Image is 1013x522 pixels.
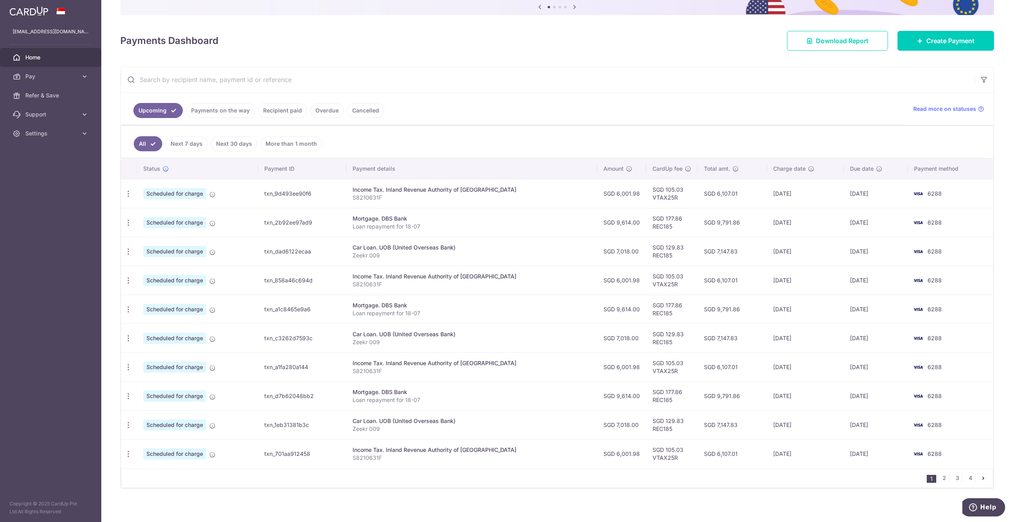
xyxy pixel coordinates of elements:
[353,194,591,202] p: S8210631F
[143,391,206,402] span: Scheduled for charge
[773,165,806,173] span: Charge date
[597,439,646,468] td: SGD 6,001.98
[18,6,34,13] span: Help
[844,266,908,295] td: [DATE]
[258,295,346,324] td: txn_a1c8465e9a6
[597,237,646,266] td: SGD 7,018.00
[143,419,206,431] span: Scheduled for charge
[698,324,767,352] td: SGD 7,147.83
[258,237,346,266] td: txn_dad6122ecaa
[353,367,591,375] p: S8210631F
[928,277,942,284] span: 6288
[928,248,942,255] span: 6288
[353,425,591,433] p: Zeekr 009
[767,179,843,208] td: [DATE]
[260,136,322,151] a: More than 1 month
[646,295,698,324] td: SGD 177.86 REC185
[258,381,346,410] td: txn_d7b62048bb2
[597,208,646,237] td: SGD 9,614.00
[133,103,183,118] a: Upcoming
[844,410,908,439] td: [DATE]
[597,352,646,381] td: SGD 6,001.98
[258,410,346,439] td: txn_1eb31381b3c
[913,105,976,113] span: Read more on statuses
[353,244,591,251] div: Car Loan. UOB (United Overseas Bank)
[927,469,993,488] nav: pager
[910,449,926,459] img: Bank Card
[646,266,698,295] td: SGD 105.03 VTAX25R
[908,158,993,179] th: Payment method
[143,246,206,257] span: Scheduled for charge
[353,223,591,231] p: Loan repayment for 18-07
[143,362,206,373] span: Scheduled for charge
[816,36,869,46] span: Download Report
[353,338,591,346] p: Zeekr 009
[353,301,591,309] div: Mortgage. DBS Bank
[143,448,206,459] span: Scheduled for charge
[143,165,160,173] span: Status
[844,381,908,410] td: [DATE]
[952,473,962,483] a: 3
[597,381,646,410] td: SGD 9,614.00
[850,165,874,173] span: Due date
[353,215,591,223] div: Mortgage. DBS Bank
[698,295,767,324] td: SGD 9,791.86
[844,295,908,324] td: [DATE]
[120,34,218,48] h4: Payments Dashboard
[767,237,843,266] td: [DATE]
[353,186,591,194] div: Income Tax. Inland Revenue Authority of [GEOGRAPHIC_DATA]
[353,251,591,259] p: Zeekr 009
[844,208,908,237] td: [DATE]
[928,335,942,341] span: 6288
[143,304,206,315] span: Scheduled for charge
[928,219,942,226] span: 6288
[134,136,162,151] a: All
[143,333,206,344] span: Scheduled for charge
[910,247,926,256] img: Bank Card
[698,352,767,381] td: SGD 6,107.01
[25,130,78,137] span: Settings
[258,352,346,381] td: txn_a1fa280a144
[646,439,698,468] td: SGD 105.03 VTAX25R
[962,498,1005,518] iframe: Opens a widget where you can find more information
[698,208,767,237] td: SGD 9,791.86
[25,53,78,61] span: Home
[767,208,843,237] td: [DATE]
[258,266,346,295] td: txn_858a46c694d
[646,352,698,381] td: SGD 105.03 VTAX25R
[646,410,698,439] td: SGD 129.83 REC185
[646,208,698,237] td: SGD 177.86 REC185
[646,237,698,266] td: SGD 129.83 REC185
[9,6,48,16] img: CardUp
[353,330,591,338] div: Car Loan. UOB (United Overseas Bank)
[767,381,843,410] td: [DATE]
[910,218,926,227] img: Bank Card
[698,439,767,468] td: SGD 6,107.01
[310,103,344,118] a: Overdue
[927,475,936,483] li: 1
[353,272,591,280] div: Income Tax. Inland Revenue Authority of [GEOGRAPHIC_DATA]
[928,421,942,428] span: 6288
[353,359,591,367] div: Income Tax. Inland Revenue Authority of [GEOGRAPHIC_DATA]
[910,276,926,285] img: Bank Card
[186,103,255,118] a: Payments on the way
[767,295,843,324] td: [DATE]
[910,420,926,430] img: Bank Card
[767,266,843,295] td: [DATE]
[258,103,307,118] a: Recipient paid
[928,450,942,457] span: 6288
[603,165,624,173] span: Amount
[646,179,698,208] td: SGD 105.03 VTAX25R
[646,381,698,410] td: SGD 177.86 REC185
[597,295,646,324] td: SGD 9,614.00
[913,105,984,113] a: Read more on statuses
[844,237,908,266] td: [DATE]
[787,31,888,51] a: Download Report
[211,136,257,151] a: Next 30 days
[910,362,926,372] img: Bank Card
[597,266,646,295] td: SGD 6,001.98
[258,158,346,179] th: Payment ID
[13,28,89,36] p: [EMAIL_ADDRESS][DOMAIN_NAME]
[258,324,346,352] td: txn_c3262d7593c
[926,36,975,46] span: Create Payment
